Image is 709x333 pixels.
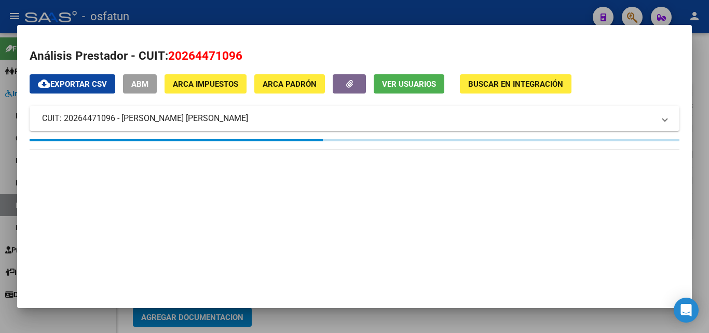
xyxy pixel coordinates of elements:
[30,106,679,131] mat-expansion-panel-header: CUIT: 20264471096 - [PERSON_NAME] [PERSON_NAME]
[382,79,436,89] span: Ver Usuarios
[374,74,444,94] button: Ver Usuarios
[123,74,157,94] button: ABM
[468,79,563,89] span: Buscar en Integración
[674,298,699,323] div: Open Intercom Messenger
[30,74,115,94] button: Exportar CSV
[168,49,242,62] span: 20264471096
[38,79,107,89] span: Exportar CSV
[165,74,247,94] button: ARCA Impuestos
[460,74,571,94] button: Buscar en Integración
[173,79,238,89] span: ARCA Impuestos
[254,74,325,94] button: ARCA Padrón
[131,79,148,89] span: ABM
[38,77,50,90] mat-icon: cloud_download
[263,79,317,89] span: ARCA Padrón
[30,47,679,65] h2: Análisis Prestador - CUIT:
[42,112,655,125] mat-panel-title: CUIT: 20264471096 - [PERSON_NAME] [PERSON_NAME]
